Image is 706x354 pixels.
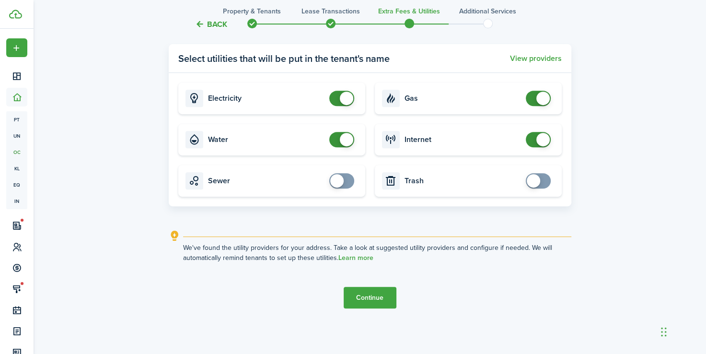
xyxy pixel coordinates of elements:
[183,243,571,263] explanation-description: We've found the utility providers for your address. Take a look at suggested utility providers an...
[169,230,181,242] i: outline
[9,10,22,19] img: TenantCloud
[195,19,227,29] button: Back
[208,94,324,103] card-title: Electricity
[6,177,27,193] a: eq
[6,38,27,57] button: Open menu
[405,177,521,185] card-title: Trash
[546,250,706,354] iframe: Chat Widget
[378,6,440,16] h3: Extra fees & Utilities
[405,94,521,103] card-title: Gas
[344,287,396,308] button: Continue
[661,318,667,346] div: Drag
[208,135,324,144] card-title: Water
[338,254,373,262] a: Learn more
[405,135,521,144] card-title: Internet
[223,6,281,16] h3: Property & Tenants
[208,177,324,185] card-title: Sewer
[6,193,27,209] a: in
[6,160,27,177] a: kl
[178,51,390,66] panel-main-title: Select utilities that will be put in the tenant's name
[510,54,562,63] button: View providers
[301,6,360,16] h3: Lease Transactions
[6,128,27,144] a: un
[6,144,27,160] a: oc
[459,6,516,16] h3: Additional Services
[6,111,27,128] a: pt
